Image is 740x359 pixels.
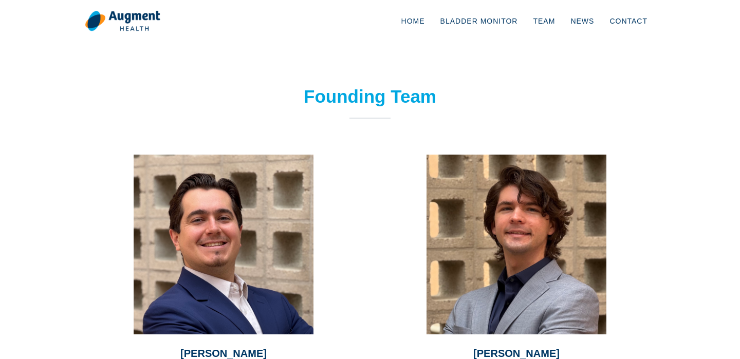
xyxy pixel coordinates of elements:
img: logo [85,10,160,32]
h2: Founding Team [231,86,509,107]
a: Contact [602,4,655,38]
a: Home [394,4,433,38]
a: Team [525,4,563,38]
img: Stephen Kalinsky Headshot [427,155,606,334]
a: Bladder Monitor [433,4,526,38]
img: Jared Meyers Headshot [134,155,313,334]
a: News [563,4,602,38]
